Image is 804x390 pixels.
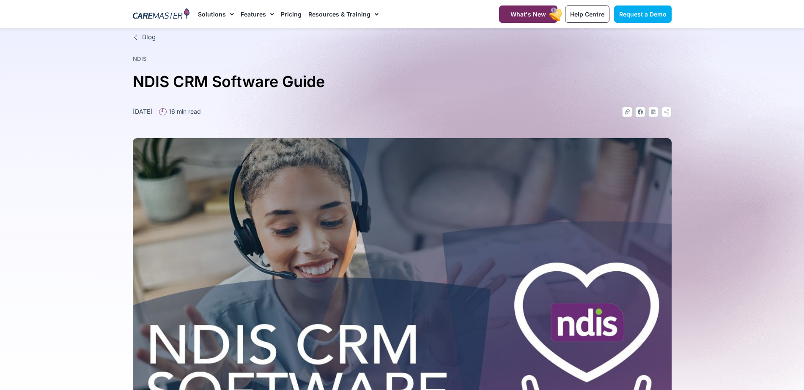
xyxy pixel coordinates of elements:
[570,11,604,18] span: Help Centre
[167,107,201,116] span: 16 min read
[510,11,546,18] span: What's New
[140,33,156,42] span: Blog
[133,8,190,21] img: CareMaster Logo
[619,11,667,18] span: Request a Demo
[565,5,609,23] a: Help Centre
[133,55,147,62] a: NDIS
[499,5,557,23] a: What's New
[614,5,672,23] a: Request a Demo
[133,33,672,42] a: Blog
[133,69,672,94] h1: NDIS CRM Software Guide
[133,108,152,115] time: [DATE]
